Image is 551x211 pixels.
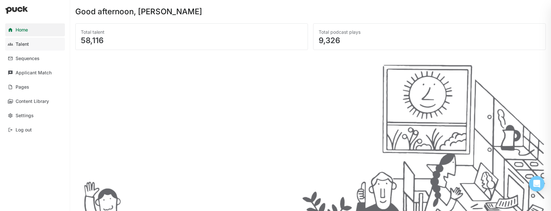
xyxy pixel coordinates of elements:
[5,95,65,108] a: Content Library
[16,99,49,104] div: Content Library
[16,27,28,33] div: Home
[529,176,545,192] div: Open Intercom Messenger
[5,109,65,122] a: Settings
[5,52,65,65] a: Sequences
[5,38,65,51] a: Talent
[16,70,52,76] div: Applicant Match
[319,29,540,35] div: Total podcast plays
[5,23,65,36] a: Home
[16,42,29,47] div: Talent
[16,56,40,61] div: Sequences
[16,84,29,90] div: Pages
[75,8,202,16] div: Good afternoon, [PERSON_NAME]
[16,113,34,118] div: Settings
[81,37,302,44] div: 58,116
[319,37,540,44] div: 9,326
[5,66,65,79] a: Applicant Match
[16,127,32,133] div: Log out
[5,81,65,93] a: Pages
[81,29,302,35] div: Total talent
